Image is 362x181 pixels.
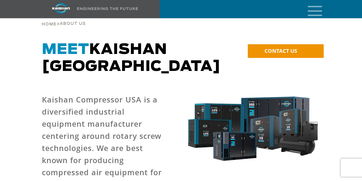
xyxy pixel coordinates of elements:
[42,21,56,27] a: Home
[42,42,89,57] span: Meet
[265,47,297,54] span: CONTACT US
[77,7,138,10] img: Engineering the future
[248,44,324,58] a: CONTACT US
[305,4,316,14] a: mobile menu
[42,42,221,74] span: Kaishan [GEOGRAPHIC_DATA]
[42,22,56,26] span: Home
[60,22,86,26] span: About Us
[185,93,320,167] img: krsb
[38,3,84,14] img: kaishan logo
